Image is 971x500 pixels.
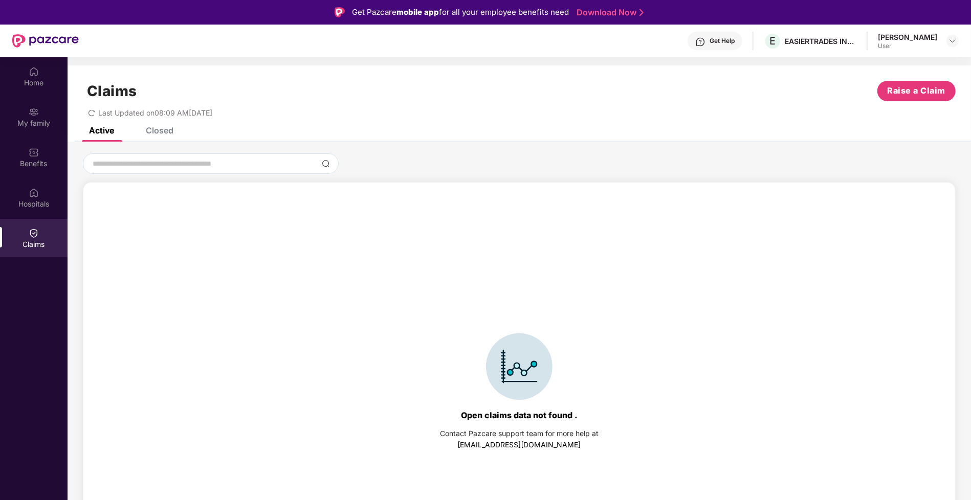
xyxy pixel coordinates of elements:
img: svg+xml;base64,PHN2ZyBpZD0iQ2xhaW0iIHhtbG5zPSJodHRwOi8vd3d3LnczLm9yZy8yMDAwL3N2ZyIgd2lkdGg9IjIwIi... [29,228,39,238]
img: svg+xml;base64,PHN2ZyBpZD0iRHJvcGRvd24tMzJ4MzIiIHhtbG5zPSJodHRwOi8vd3d3LnczLm9yZy8yMDAwL3N2ZyIgd2... [948,37,957,45]
span: redo [88,108,95,117]
div: EASIERTRADES INDIA LLP [785,36,856,46]
div: Get Pazcare for all your employee benefits need [352,6,569,18]
div: [PERSON_NAME] [878,32,937,42]
div: Closed [146,125,173,135]
div: User [878,42,937,50]
img: svg+xml;base64,PHN2ZyB3aWR0aD0iMjAiIGhlaWdodD0iMjAiIHZpZXdCb3g9IjAgMCAyMCAyMCIgZmlsbD0ibm9uZSIgeG... [29,107,39,117]
img: svg+xml;base64,PHN2ZyBpZD0iQmVuZWZpdHMiIHhtbG5zPSJodHRwOi8vd3d3LnczLm9yZy8yMDAwL3N2ZyIgd2lkdGg9Ij... [29,147,39,157]
span: Last Updated on 08:09 AM[DATE] [98,108,212,117]
img: svg+xml;base64,PHN2ZyBpZD0iSG9zcGl0YWxzIiB4bWxucz0iaHR0cDovL3d3dy53My5vcmcvMjAwMC9zdmciIHdpZHRoPS... [29,188,39,198]
div: Contact Pazcare support team for more help at [440,428,599,439]
div: Get Help [710,37,735,45]
h1: Claims [87,82,137,100]
img: svg+xml;base64,PHN2ZyBpZD0iSG9tZSIgeG1sbnM9Imh0dHA6Ly93d3cudzMub3JnLzIwMDAvc3ZnIiB3aWR0aD0iMjAiIG... [29,66,39,77]
button: Raise a Claim [877,81,956,101]
span: Raise a Claim [888,84,946,97]
a: Download Now [577,7,641,18]
img: Logo [335,7,345,17]
img: Stroke [639,7,644,18]
span: E [770,35,776,47]
img: svg+xml;base64,PHN2ZyBpZD0iSGVscC0zMngzMiIgeG1sbnM9Imh0dHA6Ly93d3cudzMub3JnLzIwMDAvc3ZnIiB3aWR0aD... [695,37,705,47]
img: svg+xml;base64,PHN2ZyBpZD0iSWNvbl9DbGFpbSIgZGF0YS1uYW1lPSJJY29uIENsYWltIiB4bWxucz0iaHR0cDovL3d3dy... [486,333,553,400]
div: Active [89,125,114,135]
img: New Pazcare Logo [12,34,79,48]
a: [EMAIL_ADDRESS][DOMAIN_NAME] [458,440,581,449]
div: Open claims data not found . [461,410,578,420]
img: svg+xml;base64,PHN2ZyBpZD0iU2VhcmNoLTMyeDMyIiB4bWxucz0iaHR0cDovL3d3dy53My5vcmcvMjAwMC9zdmciIHdpZH... [322,160,330,168]
strong: mobile app [396,7,439,17]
